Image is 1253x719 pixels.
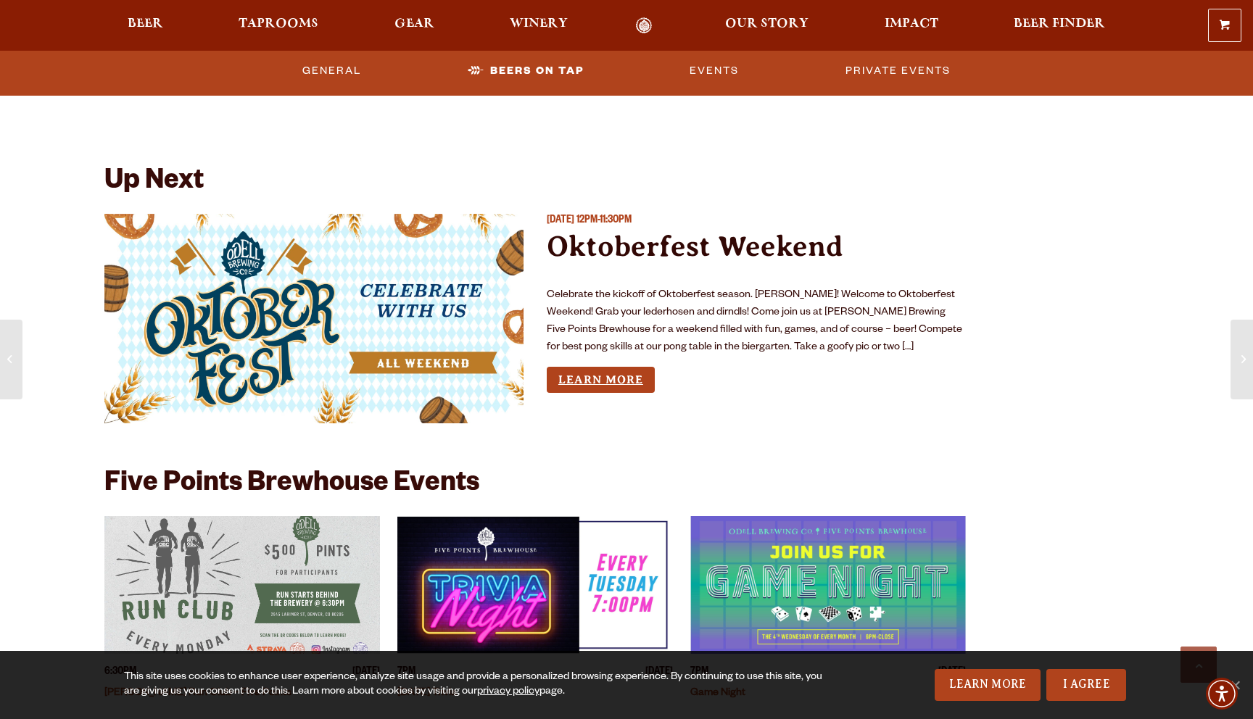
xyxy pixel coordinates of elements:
[875,17,948,34] a: Impact
[576,215,632,227] span: 12PM-11:30PM
[547,215,574,227] span: [DATE]
[510,18,568,30] span: Winery
[616,17,671,34] a: Odell Home
[462,54,590,88] a: Beers on Tap
[477,686,539,698] a: privacy policy
[104,516,380,654] a: View event details
[716,17,818,34] a: Our Story
[690,516,966,654] a: View event details
[104,214,524,423] a: View event details
[1206,678,1238,710] div: Accessibility Menu
[725,18,809,30] span: Our Story
[385,17,444,34] a: Gear
[547,230,843,262] a: Oktoberfest Weekend
[297,54,367,88] a: General
[229,17,328,34] a: Taprooms
[128,18,163,30] span: Beer
[840,54,956,88] a: Private Events
[104,167,204,199] h2: Up Next
[500,17,577,34] a: Winery
[935,669,1041,701] a: Learn More
[104,470,479,502] h2: Five Points Brewhouse Events
[1014,18,1105,30] span: Beer Finder
[124,670,832,699] div: This site uses cookies to enhance user experience, analyze site usage and provide a personalized ...
[547,287,966,357] p: Celebrate the kickoff of Oktoberfest season. [PERSON_NAME]! Welcome to Oktoberfest Weekend! Grab ...
[397,516,673,654] a: View event details
[1046,669,1126,701] a: I Agree
[684,54,745,88] a: Events
[118,17,173,34] a: Beer
[547,367,655,394] a: Learn more about Oktoberfest Weekend
[1004,17,1115,34] a: Beer Finder
[239,18,318,30] span: Taprooms
[885,18,938,30] span: Impact
[1180,647,1217,683] a: Scroll to top
[394,18,434,30] span: Gear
